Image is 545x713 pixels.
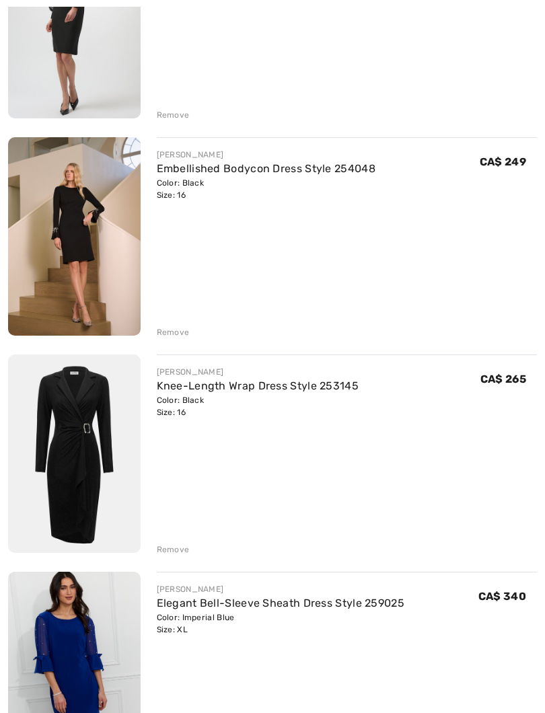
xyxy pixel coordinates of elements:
[8,354,141,553] img: Knee-Length Wrap Dress Style 253145
[157,109,190,121] div: Remove
[157,162,375,175] a: Embellished Bodycon Dress Style 254048
[157,326,190,338] div: Remove
[157,379,359,392] a: Knee-Length Wrap Dress Style 253145
[478,590,526,603] span: CA$ 340
[157,177,375,201] div: Color: Black Size: 16
[157,149,375,161] div: [PERSON_NAME]
[157,366,359,378] div: [PERSON_NAME]
[157,597,405,609] a: Elegant Bell-Sleeve Sheath Dress Style 259025
[157,611,405,636] div: Color: Imperial Blue Size: XL
[8,137,141,336] img: Embellished Bodycon Dress Style 254048
[157,583,405,595] div: [PERSON_NAME]
[480,155,526,168] span: CA$ 249
[157,394,359,418] div: Color: Black Size: 16
[157,543,190,556] div: Remove
[480,373,526,385] span: CA$ 265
